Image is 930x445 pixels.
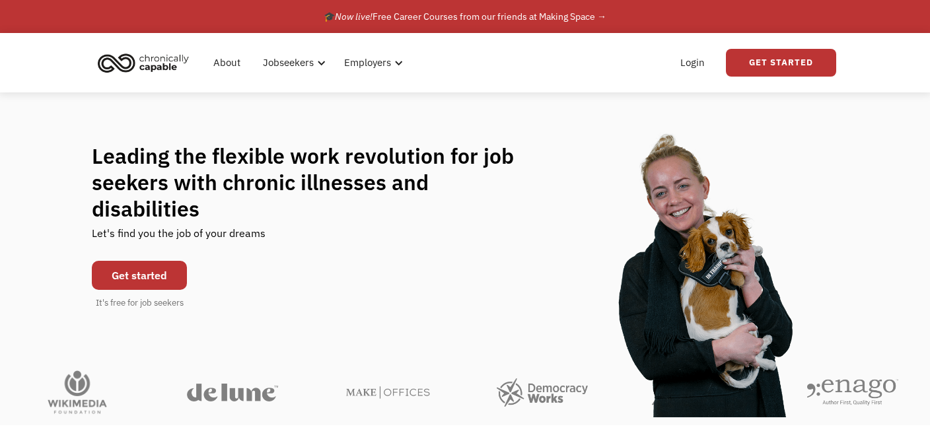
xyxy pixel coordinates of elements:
div: Jobseekers [263,55,314,71]
a: About [205,42,248,84]
div: Employers [336,42,407,84]
a: home [94,48,199,77]
div: 🎓 Free Career Courses from our friends at Making Space → [324,9,606,24]
div: It's free for job seekers [96,296,184,310]
a: Get started [92,261,187,290]
a: Get Started [726,49,836,77]
em: Now live! [335,11,373,22]
h1: Leading the flexible work revolution for job seekers with chronic illnesses and disabilities [92,143,540,222]
div: Jobseekers [255,42,330,84]
div: Let's find you the job of your dreams [92,222,266,254]
div: Employers [344,55,391,71]
a: Login [672,42,713,84]
img: Chronically Capable logo [94,48,193,77]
